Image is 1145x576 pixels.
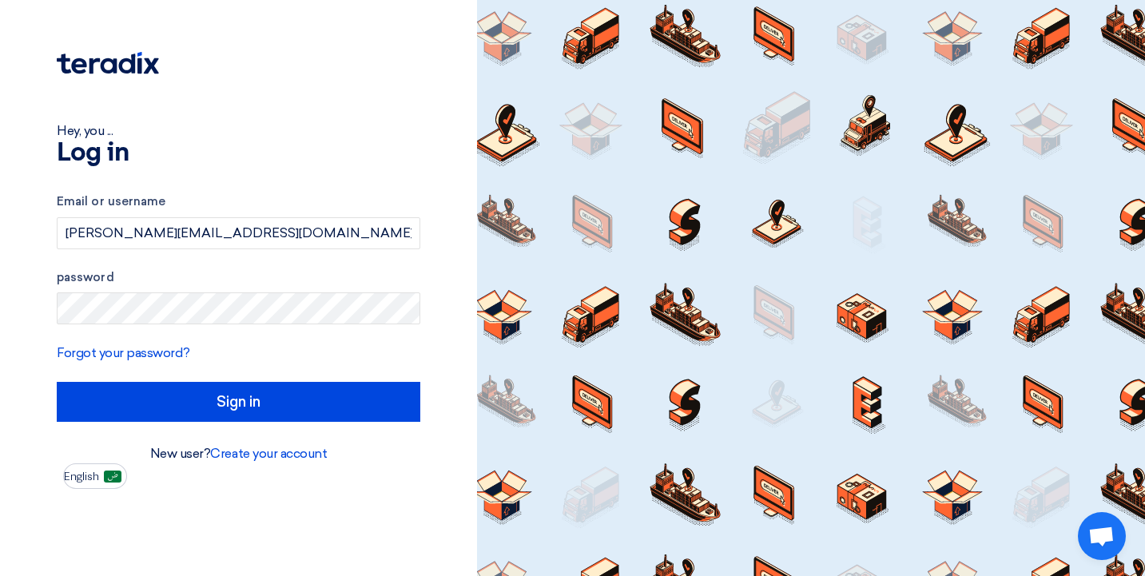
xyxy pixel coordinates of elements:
font: Email or username [57,194,165,209]
button: English [63,463,127,489]
input: Sign in [57,382,420,422]
a: Create your account [210,446,327,461]
font: password [57,270,114,284]
a: Forgot your password? [57,345,190,360]
font: Log in [57,141,129,166]
font: Hey, you ... [57,123,113,138]
img: ar-AR.png [104,471,121,483]
input: Enter your business email or username [57,217,420,249]
font: English [64,470,99,483]
img: Teradix logo [57,52,159,74]
a: Open chat [1078,512,1126,560]
font: New user? [150,446,211,461]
